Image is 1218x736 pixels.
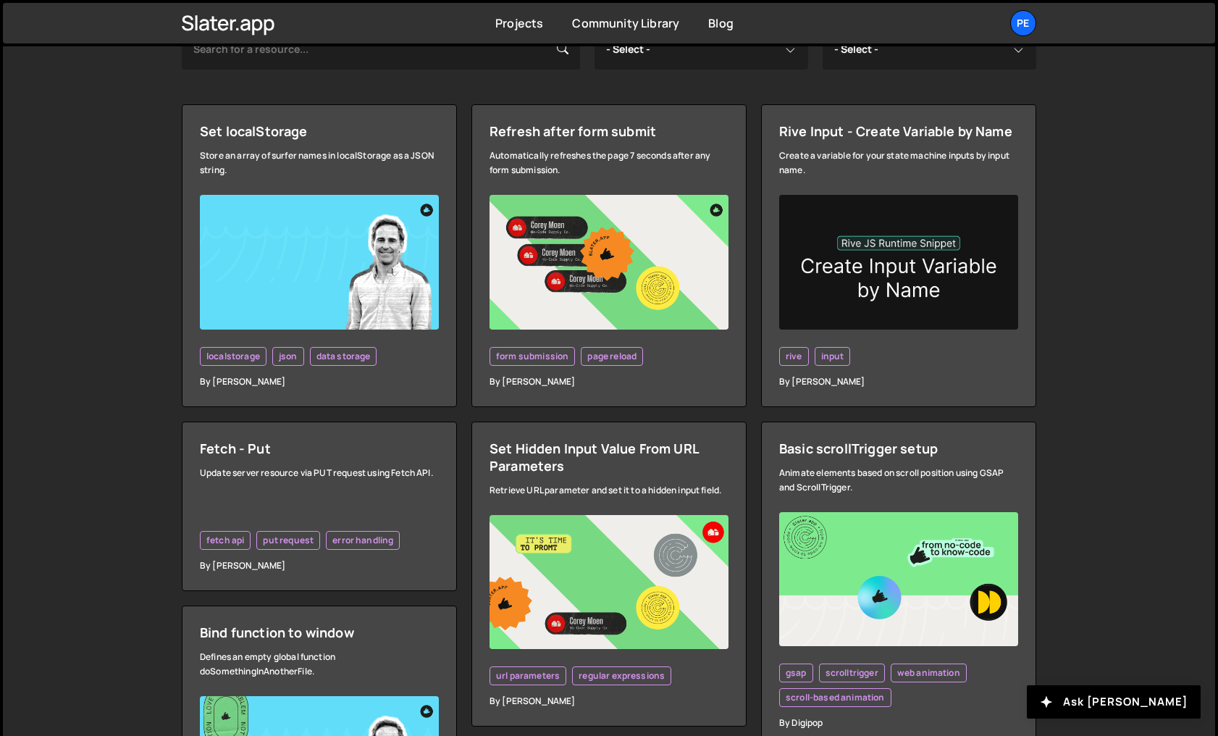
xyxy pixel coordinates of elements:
div: Set localStorage [200,122,439,140]
span: rive [786,351,802,362]
span: data storage [316,351,371,362]
img: YT%20-%20Thumb%20(6).png [490,515,728,650]
div: Refresh after form submit [490,122,728,140]
span: scroll-based animation [786,692,885,703]
div: Create a variable for your state machine inputs by input name. [779,149,1018,177]
div: Update server resource via PUT request using Fetch API. [200,466,439,480]
a: Blog [708,15,734,31]
span: scrolltrigger [826,667,878,679]
a: Set Hidden Input Value From URL Parameters Retrieve URL parameter and set it to a hidden input fi... [471,422,747,727]
div: By [PERSON_NAME] [490,694,728,708]
span: error handling [332,535,393,546]
a: Fetch - Put Update server resource via PUT request using Fetch API. fetch api put request error h... [182,422,457,591]
img: inputvarbyname.png [779,195,1018,330]
span: input [821,351,844,362]
div: By Digipop [779,716,1018,730]
div: Retrieve URL parameter and set it to a hidden input field. [490,483,728,498]
a: Rive Input - Create Variable by Name Create a variable for your state machine inputs by input nam... [761,104,1036,407]
a: Pe [1010,10,1036,36]
span: url parameters [496,670,560,682]
span: regular expressions [579,670,665,682]
div: Set Hidden Input Value From URL Parameters [490,440,728,474]
span: localstorage [206,351,260,362]
img: YT%20-%20Thumb.png [200,195,439,330]
span: fetch api [206,535,244,546]
div: Fetch - Put [200,440,439,457]
div: By [PERSON_NAME] [490,375,728,389]
span: put request [263,535,314,546]
div: Basic scrollTrigger setup [779,440,1018,457]
span: form submission [496,351,568,362]
div: Store an array of surfer names in localStorage as a JSON string. [200,149,439,177]
a: Community Library [572,15,679,31]
span: json [279,351,298,362]
span: web animation [897,667,960,679]
img: YT%20-%20Thumb%20(9).png [779,512,1018,647]
input: Search for a resource... [182,29,580,70]
img: YT%20-%20Thumb%20(17).png [490,195,728,330]
a: Set localStorage Store an array of surfer names in localStorage as a JSON string. localstorage js... [182,104,457,407]
div: Defines an empty global function doSomethingInAnotherFile. [200,650,439,679]
button: Ask [PERSON_NAME] [1027,685,1201,719]
a: Refresh after form submit Automatically refreshes the page 7 seconds after any form submission. f... [471,104,747,407]
div: Automatically refreshes the page 7 seconds after any form submission. [490,149,728,177]
a: Projects [495,15,543,31]
div: Rive Input - Create Variable by Name [779,122,1018,140]
span: page reload [587,351,637,362]
div: By [PERSON_NAME] [779,375,1018,389]
div: Bind function to window [200,624,439,641]
span: gsap [786,667,807,679]
div: By [PERSON_NAME] [200,375,439,389]
div: By [PERSON_NAME] [200,559,439,573]
div: Animate elements based on scroll position using GSAP and ScrollTrigger. [779,466,1018,495]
